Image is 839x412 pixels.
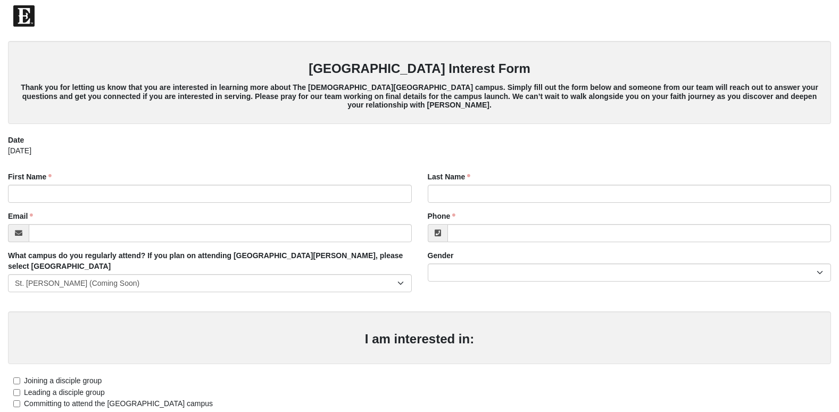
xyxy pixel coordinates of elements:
label: Phone [428,211,456,221]
span: The [DEMOGRAPHIC_DATA] of Eleven22 [37,11,187,21]
img: Eleven22 logo [13,5,35,27]
label: First Name [8,171,52,182]
h3: I am interested in: [19,332,820,347]
label: Email [8,211,33,221]
label: Last Name [428,171,471,182]
label: Date [8,135,24,145]
h3: [GEOGRAPHIC_DATA] Interest Form [19,61,820,77]
input: Leading a disciple group [13,389,20,396]
input: Committing to attend the [GEOGRAPHIC_DATA] campus [13,400,20,407]
label: What campus do you regularly attend? If you plan on attending [GEOGRAPHIC_DATA][PERSON_NAME], ple... [8,250,412,271]
span: Committing to attend the [GEOGRAPHIC_DATA] campus [24,399,213,408]
label: Gender [428,250,454,261]
h5: Thank you for letting us know that you are interested in learning more about The [DEMOGRAPHIC_DAT... [19,83,820,110]
div: [DATE] [8,145,831,163]
input: Joining a disciple group [13,377,20,384]
span: Joining a disciple group [24,376,102,385]
span: Leading a disciple group [24,388,105,397]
